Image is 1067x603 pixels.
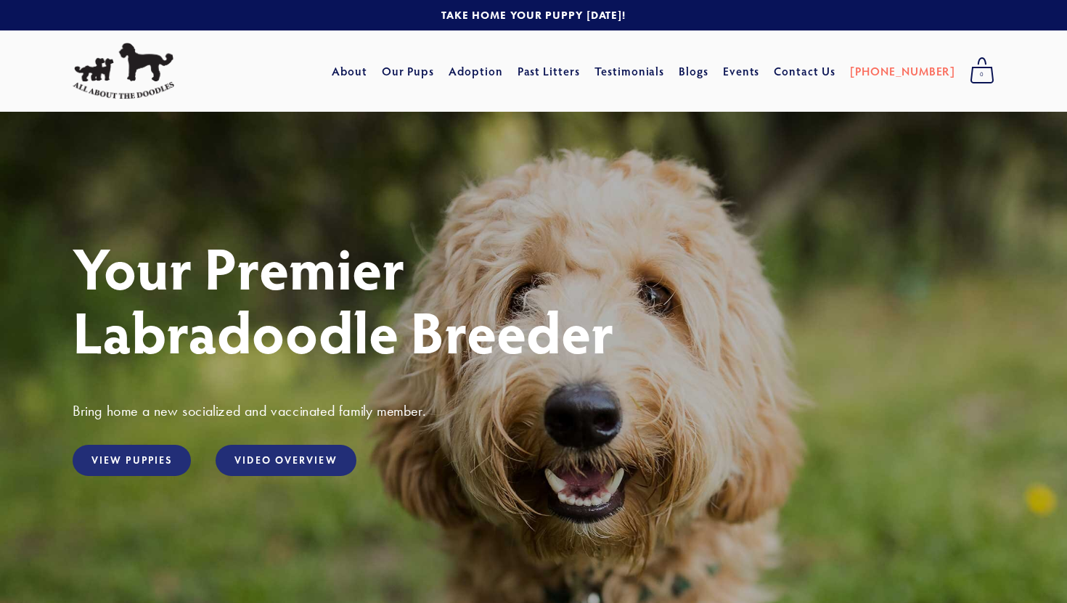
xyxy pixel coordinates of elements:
a: [PHONE_NUMBER] [850,58,955,84]
a: Our Pups [382,58,435,84]
a: Testimonials [594,58,665,84]
img: All About The Doodles [73,43,174,99]
h3: Bring home a new socialized and vaccinated family member. [73,401,994,420]
a: Adoption [449,58,503,84]
a: 0 items in cart [962,53,1002,89]
a: Video Overview [216,445,356,476]
a: About [332,58,367,84]
span: 0 [970,65,994,84]
a: View Puppies [73,445,191,476]
a: Events [723,58,760,84]
a: Blogs [679,58,708,84]
a: Contact Us [774,58,835,84]
a: Past Litters [518,63,581,78]
h1: Your Premier Labradoodle Breeder [73,235,994,363]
